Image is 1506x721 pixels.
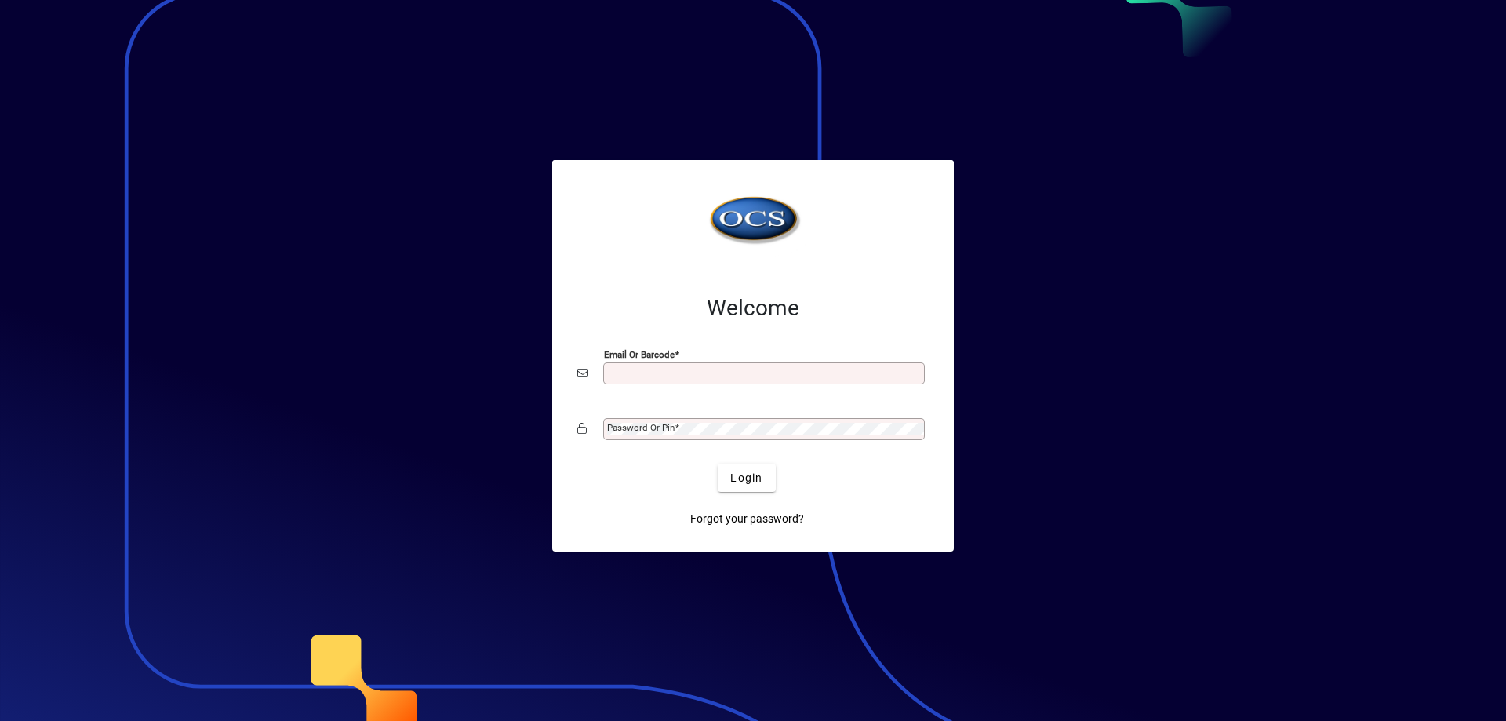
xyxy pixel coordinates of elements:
span: Forgot your password? [690,511,804,527]
button: Login [718,464,775,492]
h2: Welcome [577,295,929,322]
a: Forgot your password? [684,504,810,533]
span: Login [730,470,762,486]
mat-label: Password or Pin [607,422,675,433]
mat-label: Email or Barcode [604,349,675,360]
